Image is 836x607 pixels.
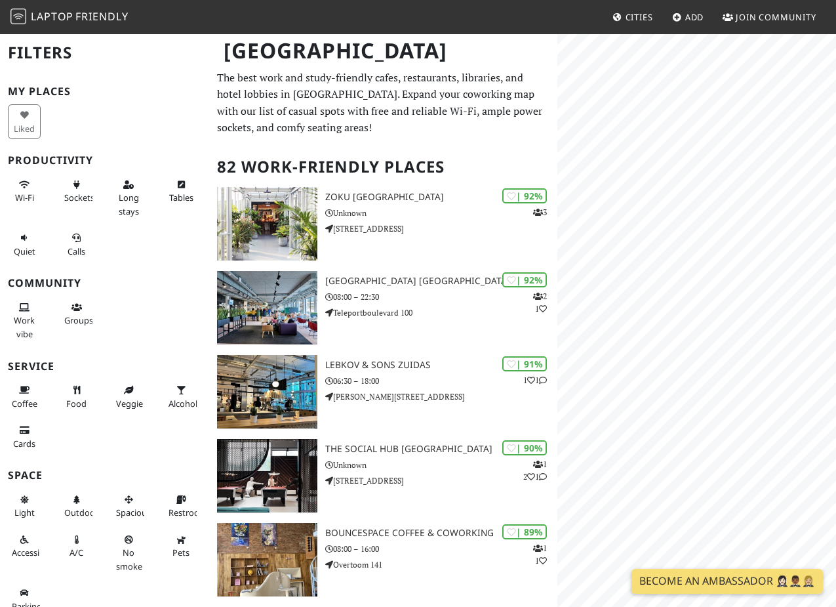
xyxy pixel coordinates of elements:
[14,314,35,339] span: People working
[325,276,557,287] h3: [GEOGRAPHIC_DATA] [GEOGRAPHIC_DATA]
[60,529,93,564] button: A/C
[631,569,823,594] a: Become an Ambassador 🤵🏻‍♀️🤵🏾‍♂️🤵🏼‍♀️
[116,547,142,572] span: Smoke free
[70,547,83,558] span: Air conditioned
[325,444,557,455] h3: The Social Hub [GEOGRAPHIC_DATA]
[172,547,189,558] span: Pet friendly
[717,5,822,29] a: Join Community
[523,458,547,483] p: 1 2 1
[8,174,41,209] button: Wi-Fi
[502,440,547,455] div: | 90%
[217,147,549,187] h2: 82 Work-Friendly Places
[12,398,37,409] span: Coffee
[165,529,197,564] button: Pets
[64,192,94,203] span: Power sockets
[112,489,145,524] button: Spacious
[14,507,35,518] span: Natural light
[607,5,658,29] a: Cities
[325,222,557,235] p: [STREET_ADDRESS]
[217,523,317,597] img: BounceSpace Coffee & Coworking
[533,290,547,315] p: 2 1
[325,528,557,539] h3: BounceSpace Coffee & Coworking
[64,507,98,518] span: Outdoor area
[165,379,197,414] button: Alcohol
[533,206,547,219] p: 3
[325,543,557,555] p: 08:00 – 16:00
[325,474,557,487] p: [STREET_ADDRESS]
[60,174,93,209] button: Sockets
[217,355,317,429] img: Lebkov & Sons Zuidas
[502,272,547,287] div: | 92%
[10,9,26,24] img: LaptopFriendly
[13,438,35,450] span: Credit cards
[217,187,317,261] img: Zoku Amsterdam
[8,227,41,262] button: Quiet
[325,375,557,387] p: 06:30 – 18:00
[75,9,128,24] span: Friendly
[325,207,557,219] p: Unknown
[60,379,93,414] button: Food
[12,547,51,558] span: Accessible
[217,439,317,513] img: The Social Hub Amsterdam City
[10,6,129,29] a: LaptopFriendly LaptopFriendly
[209,187,557,261] a: Zoku Amsterdam | 92% 3 Zoku [GEOGRAPHIC_DATA] Unknown [STREET_ADDRESS]
[8,85,201,98] h3: My Places
[60,297,93,331] button: Groups
[626,11,653,23] span: Cities
[112,379,145,414] button: Veggie
[325,306,557,319] p: Teleportboulevard 100
[325,291,557,303] p: 08:00 – 22:30
[8,379,41,414] button: Coffee
[209,523,557,597] a: BounceSpace Coffee & Coworking | 89% 11 BounceSpace Coffee & Coworking 08:00 – 16:00 Overtoom 141
[213,33,555,69] h1: [GEOGRAPHIC_DATA]
[533,542,547,567] p: 1 1
[8,489,41,524] button: Light
[325,390,557,403] p: [PERSON_NAME][STREET_ADDRESS]
[209,271,557,345] a: Aristo Meeting Center Amsterdam | 92% 21 [GEOGRAPHIC_DATA] [GEOGRAPHIC_DATA] 08:00 – 22:30 Telepo...
[116,398,143,409] span: Veggie
[60,489,93,524] button: Outdoor
[217,271,317,345] img: Aristo Meeting Center Amsterdam
[325,192,557,203] h3: Zoku [GEOGRAPHIC_DATA]
[209,355,557,429] a: Lebkov & Sons Zuidas | 91% 11 Lebkov & Sons Zuidas 06:30 – 18:00 [PERSON_NAME][STREET_ADDRESS]
[169,398,197,409] span: Alcohol
[502,188,547,203] div: | 92%
[667,5,709,29] a: Add
[8,297,41,345] button: Work vibe
[8,33,201,73] h2: Filters
[60,227,93,262] button: Calls
[15,192,34,203] span: Stable Wi-Fi
[68,245,85,257] span: Video/audio calls
[8,529,41,564] button: Accessible
[685,11,704,23] span: Add
[8,360,201,373] h3: Service
[217,70,549,136] p: The best work and study-friendly cafes, restaurants, libraries, and hotel lobbies in [GEOGRAPHIC_...
[14,245,35,257] span: Quiet
[325,558,557,571] p: Overtoom 141
[119,192,139,217] span: Long stays
[736,11,816,23] span: Join Community
[169,192,193,203] span: Work-friendly tables
[523,374,547,387] p: 1 1
[31,9,73,24] span: Laptop
[325,459,557,471] p: Unknown
[66,398,87,409] span: Food
[502,524,547,539] div: | 89%
[165,174,197,209] button: Tables
[64,314,93,326] span: Group tables
[169,507,207,518] span: Restroom
[8,154,201,167] h3: Productivity
[8,419,41,454] button: Cards
[8,277,201,289] h3: Community
[209,439,557,513] a: The Social Hub Amsterdam City | 90% 121 The Social Hub [GEOGRAPHIC_DATA] Unknown [STREET_ADDRESS]
[112,529,145,577] button: No smoke
[8,469,201,482] h3: Space
[165,489,197,524] button: Restroom
[116,507,151,518] span: Spacious
[325,360,557,371] h3: Lebkov & Sons Zuidas
[112,174,145,222] button: Long stays
[502,356,547,371] div: | 91%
